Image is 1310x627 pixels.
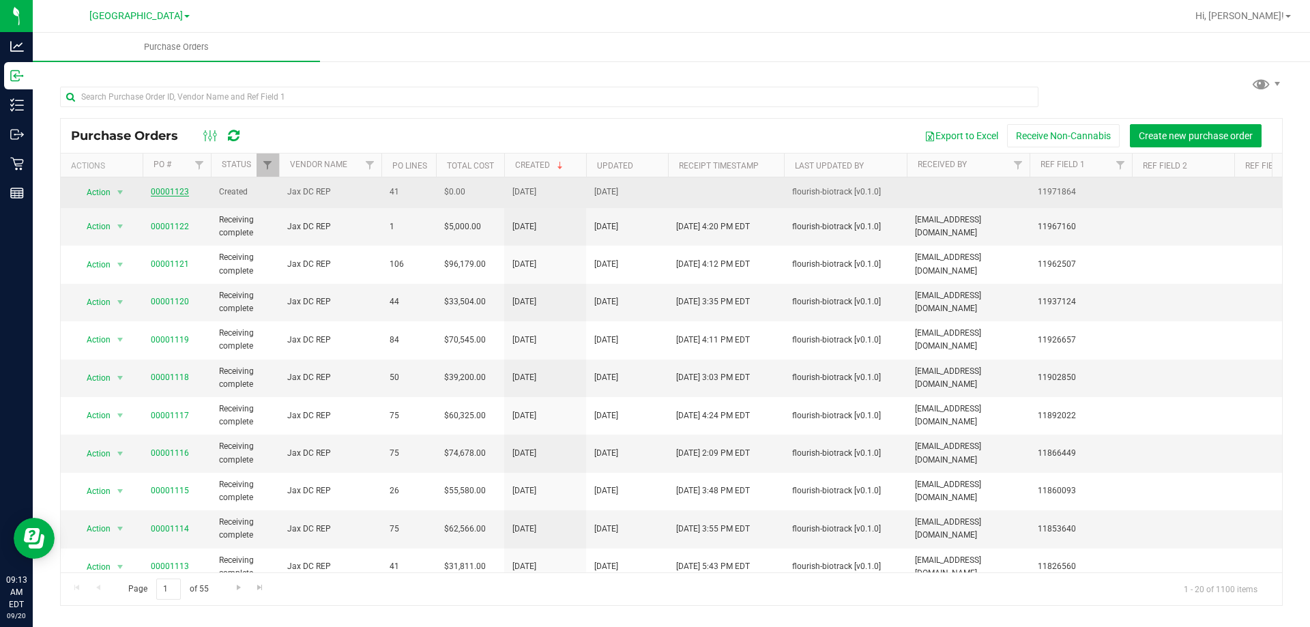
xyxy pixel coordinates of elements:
span: $33,504.00 [444,295,486,308]
span: Hi, [PERSON_NAME]! [1195,10,1284,21]
span: [EMAIL_ADDRESS][DOMAIN_NAME] [915,289,1021,315]
span: [DATE] [512,334,536,347]
span: 26 [390,484,428,497]
span: 11971864 [1038,186,1124,199]
div: Actions [71,161,137,171]
span: 41 [390,186,428,199]
span: flourish-biotrack [v0.1.0] [792,484,899,497]
a: Filter [188,154,211,177]
a: Receipt Timestamp [679,161,759,171]
span: [DATE] [594,220,618,233]
span: $31,811.00 [444,560,486,573]
span: flourish-biotrack [v0.1.0] [792,447,899,460]
a: Received By [918,160,967,169]
span: $74,678.00 [444,447,486,460]
span: flourish-biotrack [v0.1.0] [792,258,899,271]
a: 00001118 [151,373,189,382]
span: Create new purchase order [1139,130,1253,141]
span: [DATE] 2:09 PM EDT [676,447,750,460]
a: Filter [1109,154,1132,177]
span: Action [74,444,111,463]
span: $70,545.00 [444,334,486,347]
span: flourish-biotrack [v0.1.0] [792,523,899,536]
a: 00001123 [151,187,189,196]
a: Vendor Name [290,160,347,169]
span: Receiving complete [219,554,271,580]
a: PO # [154,160,171,169]
span: [DATE] [512,258,536,271]
span: Receiving complete [219,478,271,504]
span: [DATE] [594,560,618,573]
span: select [112,444,129,463]
span: [DATE] 5:43 PM EDT [676,560,750,573]
span: flourish-biotrack [v0.1.0] [792,295,899,308]
a: Ref Field 3 [1245,161,1290,171]
span: [DATE] 4:24 PM EDT [676,409,750,422]
button: Receive Non-Cannabis [1007,124,1120,147]
span: [DATE] [512,523,536,536]
a: Filter [359,154,381,177]
span: [DATE] [512,295,536,308]
span: Receiving complete [219,251,271,277]
inline-svg: Analytics [10,40,24,53]
span: flourish-biotrack [v0.1.0] [792,220,899,233]
span: [DATE] [512,447,536,460]
span: Action [74,406,111,425]
span: $5,000.00 [444,220,481,233]
span: [EMAIL_ADDRESS][DOMAIN_NAME] [915,251,1021,277]
span: [DATE] [594,258,618,271]
span: Receiving complete [219,516,271,542]
span: select [112,519,129,538]
span: 75 [390,523,428,536]
span: Receiving complete [219,365,271,391]
span: select [112,482,129,501]
a: Created [515,160,566,170]
span: $39,200.00 [444,371,486,384]
span: $60,325.00 [444,409,486,422]
span: Action [74,368,111,388]
span: 11853640 [1038,523,1124,536]
span: 84 [390,334,428,347]
span: [EMAIL_ADDRESS][DOMAIN_NAME] [915,478,1021,504]
a: 00001122 [151,222,189,231]
span: [DATE] [594,295,618,308]
span: [DATE] [512,484,536,497]
span: [DATE] [512,371,536,384]
span: [DATE] 3:03 PM EDT [676,371,750,384]
span: [DATE] [594,523,618,536]
span: [DATE] [512,220,536,233]
span: Action [74,255,111,274]
span: select [112,330,129,349]
a: Ref Field 2 [1143,161,1187,171]
span: [DATE] [594,334,618,347]
span: [DATE] 3:35 PM EDT [676,295,750,308]
p: 09:13 AM EDT [6,574,27,611]
span: 1 - 20 of 1100 items [1173,579,1268,599]
inline-svg: Inventory [10,98,24,112]
span: 11902850 [1038,371,1124,384]
span: Receiving complete [219,440,271,466]
a: Go to the last page [250,579,270,597]
a: Status [222,160,251,169]
span: [DATE] [512,186,536,199]
a: Filter [1007,154,1030,177]
span: [DATE] 3:55 PM EDT [676,523,750,536]
span: Jax DC REP [287,447,373,460]
span: 1 [390,220,428,233]
span: 11860093 [1038,484,1124,497]
span: flourish-biotrack [v0.1.0] [792,334,899,347]
span: Created [219,186,271,199]
span: [DATE] 4:12 PM EDT [676,258,750,271]
a: Updated [597,161,633,171]
span: Jax DC REP [287,220,373,233]
span: 50 [390,371,428,384]
span: $55,580.00 [444,484,486,497]
a: PO Lines [392,161,427,171]
span: [EMAIL_ADDRESS][DOMAIN_NAME] [915,516,1021,542]
span: select [112,368,129,388]
span: $62,566.00 [444,523,486,536]
span: [GEOGRAPHIC_DATA] [89,10,183,22]
span: [DATE] 4:20 PM EDT [676,220,750,233]
span: $0.00 [444,186,465,199]
span: [DATE] [512,409,536,422]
